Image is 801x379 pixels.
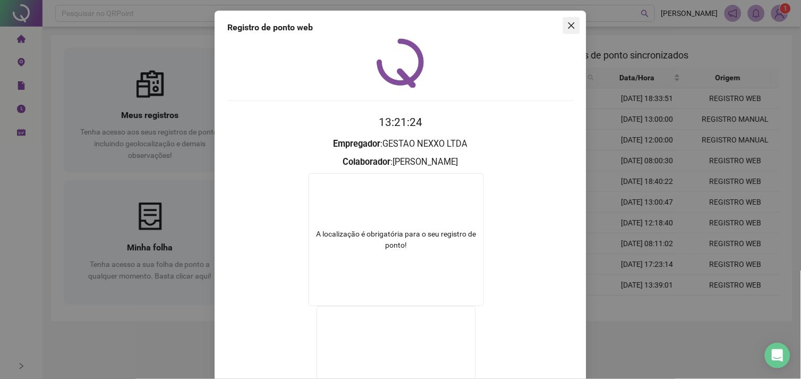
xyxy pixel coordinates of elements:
div: Open Intercom Messenger [765,343,790,368]
h3: : GESTAO NEXXO LTDA [227,137,574,151]
div: A localização é obrigatória para o seu registro de ponto! [309,229,483,251]
button: Close [563,17,580,34]
div: Registro de ponto web [227,21,574,34]
span: close [567,21,576,30]
h3: : [PERSON_NAME] [227,155,574,169]
strong: Empregador [334,139,381,149]
img: QRPoint [377,38,424,88]
strong: Colaborador [343,157,391,167]
time: 13:21:24 [379,116,422,129]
